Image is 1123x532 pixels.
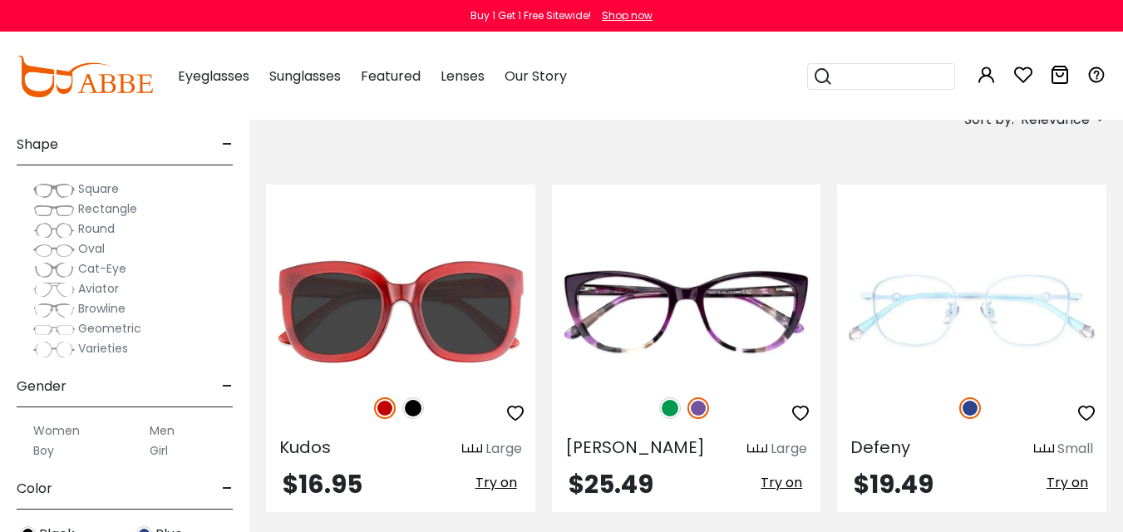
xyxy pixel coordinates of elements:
button: Try on [756,472,807,494]
button: Try on [470,472,522,494]
span: Color [17,469,52,509]
button: Try on [1042,472,1093,494]
a: Shop now [594,8,653,22]
span: Rectangle [78,200,137,217]
img: Red [374,397,396,419]
img: Blue Defeny - Metal ,Adjust Nose Pads [837,244,1106,379]
img: size ruler [462,443,482,456]
span: Try on [1047,473,1088,492]
img: Round.png [33,222,75,239]
span: Lenses [441,66,485,86]
img: Varieties.png [33,341,75,358]
div: Shop now [602,8,653,23]
label: Girl [150,441,168,461]
span: Our Story [505,66,567,86]
img: Aviator.png [33,282,75,298]
label: Boy [33,441,54,461]
span: Relevance [1021,105,1090,135]
label: Women [33,421,80,441]
img: Browline.png [33,302,75,318]
span: - [222,367,233,406]
img: Square.png [33,182,75,199]
span: Geometric [78,320,141,337]
div: Buy 1 Get 1 Free Sitewide! [470,8,591,23]
span: Shape [17,125,58,165]
span: Aviator [78,280,119,297]
img: Purple Freda - Acetate ,Universal Bridge Fit [552,244,821,379]
span: Kudos [279,436,331,459]
img: Geometric.png [33,322,75,338]
span: [PERSON_NAME] [565,436,705,459]
span: $16.95 [283,466,362,502]
img: Red Kudos - Plastic ,Sunglasses [266,244,535,379]
span: Try on [475,473,517,492]
img: Blue [959,397,981,419]
span: $19.49 [854,466,933,502]
img: abbeglasses.com [17,56,153,97]
span: Square [78,180,119,197]
span: Gender [17,367,66,406]
img: Purple [687,397,709,419]
span: - [222,125,233,165]
span: Cat-Eye [78,260,126,277]
span: Defeny [850,436,910,459]
span: Round [78,220,115,237]
span: - [222,469,233,509]
span: Browline [78,300,126,317]
span: Sunglasses [269,66,341,86]
span: Featured [361,66,421,86]
div: Large [485,439,522,459]
img: Rectangle.png [33,202,75,219]
span: Oval [78,240,105,257]
div: Large [771,439,807,459]
img: Oval.png [33,242,75,259]
span: Try on [761,473,802,492]
span: $25.49 [569,466,653,502]
label: Men [150,421,175,441]
img: Green [659,397,681,419]
img: Cat-Eye.png [33,262,75,278]
span: Eyeglasses [178,66,249,86]
span: Varieties [78,340,128,357]
img: size ruler [747,443,767,456]
img: Black [402,397,424,419]
div: Small [1057,439,1093,459]
img: size ruler [1034,443,1054,456]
